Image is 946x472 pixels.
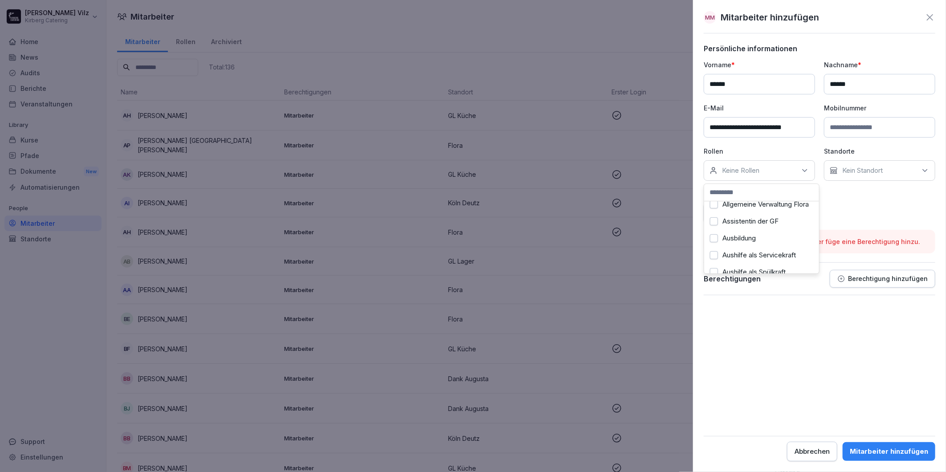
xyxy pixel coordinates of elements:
p: Berechtigung hinzufügen [848,275,928,282]
p: Berechtigungen [704,274,761,283]
p: Keine Rollen [722,166,759,175]
button: Mitarbeiter hinzufügen [843,442,935,461]
p: E-Mail [704,103,815,113]
div: MM [704,11,716,24]
label: Ausbildung [722,234,756,242]
p: Bitte wähle einen Standort aus oder füge eine Berechtigung hinzu. [711,237,928,246]
button: Berechtigung hinzufügen [830,270,935,288]
label: Aushilfe als Spülkraft [722,268,786,276]
button: Abbrechen [787,442,837,461]
label: Allgemeine Verwaltung Flora [722,200,809,208]
div: Abbrechen [795,447,830,456]
p: Persönliche informationen [704,44,935,53]
div: Mitarbeiter hinzufügen [850,447,928,456]
p: Rollen [704,146,815,156]
p: Nachname [824,60,935,69]
p: Mobilnummer [824,103,935,113]
p: Kein Standort [842,166,883,175]
p: Vorname [704,60,815,69]
label: Aushilfe als Servicekraft [722,251,796,259]
label: Assistentin der GF [722,217,779,225]
p: Mitarbeiter hinzufügen [721,11,819,24]
p: Standorte [824,146,935,156]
